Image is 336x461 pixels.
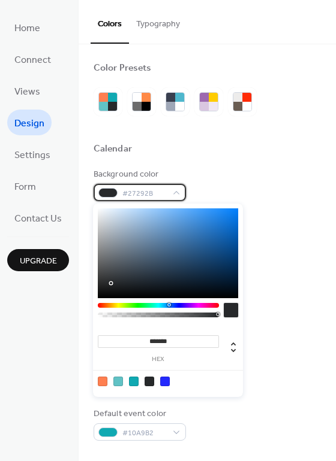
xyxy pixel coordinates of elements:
label: hex [98,356,219,363]
a: Settings [7,141,58,167]
div: rgb(255, 127, 80) [98,377,107,386]
div: rgb(36, 42, 253) [160,377,170,386]
span: Upgrade [20,255,57,268]
a: Connect [7,46,58,72]
span: Form [14,178,36,196]
div: Color Presets [94,62,151,75]
span: Settings [14,146,50,165]
span: Design [14,114,44,133]
div: Background color [94,168,184,181]
a: Design [7,110,52,135]
span: Home [14,19,40,38]
a: Views [7,78,47,104]
span: #27292B [122,187,167,200]
div: Default event color [94,408,184,420]
button: Upgrade [7,249,69,271]
a: Contact Us [7,205,69,230]
span: Contact Us [14,210,62,228]
div: rgb(39, 41, 43) [145,377,154,386]
div: rgb(97, 194, 197) [113,377,123,386]
span: Views [14,83,40,101]
a: Home [7,14,47,40]
div: Calendar [94,143,132,156]
a: Form [7,173,43,199]
div: rgb(16, 169, 178) [129,377,139,386]
span: #10A9B2 [122,427,167,439]
span: Connect [14,51,51,69]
